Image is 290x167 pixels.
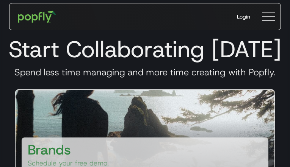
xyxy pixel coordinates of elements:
[28,140,71,159] h3: Brands
[13,5,61,28] a: home
[237,13,250,20] div: Login
[231,7,256,27] a: Login
[6,36,284,63] h1: Start Collaborating [DATE]
[6,67,284,78] h3: Spend less time managing and more time creating with Popfly.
